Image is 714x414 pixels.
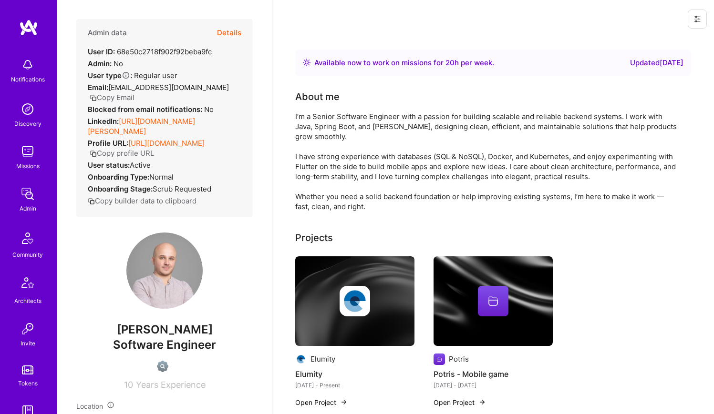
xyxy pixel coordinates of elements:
strong: LinkedIn: [88,117,119,126]
div: Notifications [11,74,45,84]
div: No [88,59,123,69]
span: [EMAIL_ADDRESS][DOMAIN_NAME] [108,83,229,92]
button: Copy Email [90,92,135,102]
span: Software Engineer [113,338,216,352]
div: Architects [14,296,41,306]
button: Details [217,19,241,47]
button: Copy builder data to clipboard [88,196,197,206]
strong: Blocked from email notifications: [88,105,204,114]
img: tokens [22,365,33,374]
div: Missions [16,161,40,171]
img: Invite [18,319,37,338]
i: icon Copy [90,94,97,101]
h4: Potris - Mobile game [434,368,553,380]
div: Available now to work on missions for h per week . [314,57,494,69]
div: Admin [20,203,36,213]
button: Open Project [295,397,348,407]
img: Not Scrubbed [157,361,168,372]
span: normal [149,172,174,182]
h4: Elumity [295,368,414,380]
div: [DATE] - Present [295,380,414,390]
img: Company logo [295,353,307,365]
img: Community [16,227,39,250]
span: 10 [124,380,133,390]
i: Help [122,71,130,80]
strong: Email: [88,83,108,92]
i: icon Copy [90,150,97,157]
div: [DATE] - [DATE] [434,380,553,390]
div: Location [76,401,253,411]
i: icon Copy [88,198,95,205]
img: admin teamwork [18,184,37,203]
span: 20 [445,58,455,67]
img: Architects [16,273,39,296]
span: Scrub Requested [153,184,211,193]
img: Company logo [340,286,370,316]
button: Copy profile URL [90,148,154,158]
div: I’m a Senior Software Engineer with a passion for building scalable and reliable backend systems.... [295,111,677,212]
a: [URL][DOMAIN_NAME] [128,139,205,148]
div: Tokens [18,378,38,388]
span: Active [130,161,151,170]
strong: Onboarding Type: [88,172,149,182]
div: Elumity [310,354,335,364]
div: Potris [449,354,469,364]
h4: Admin data [88,29,127,37]
img: cover [434,256,553,346]
strong: Profile URL: [88,139,128,148]
span: [PERSON_NAME] [76,323,253,337]
img: Company logo [434,353,445,365]
img: cover [295,256,414,346]
img: teamwork [18,142,37,161]
span: Years Experience [136,380,206,390]
strong: User status: [88,161,130,170]
strong: Onboarding Stage: [88,184,153,193]
div: Community [12,250,43,260]
div: About me [295,90,340,104]
img: logo [19,19,38,36]
img: arrow-right [478,398,486,406]
div: Updated [DATE] [630,57,683,69]
img: bell [18,55,37,74]
strong: User type : [88,71,132,80]
img: discovery [18,100,37,119]
img: User Avatar [126,232,203,309]
a: [URL][DOMAIN_NAME][PERSON_NAME] [88,117,195,136]
strong: User ID: [88,47,115,56]
img: Availability [303,59,310,66]
strong: Admin: [88,59,112,68]
div: Discovery [14,119,41,129]
div: Projects [295,231,333,245]
div: 68e50c2718f902f92beba9fc [88,47,212,57]
div: Invite [21,338,35,348]
div: No [88,104,214,114]
button: Open Project [434,397,486,407]
img: arrow-right [340,398,348,406]
div: Regular user [88,71,177,81]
